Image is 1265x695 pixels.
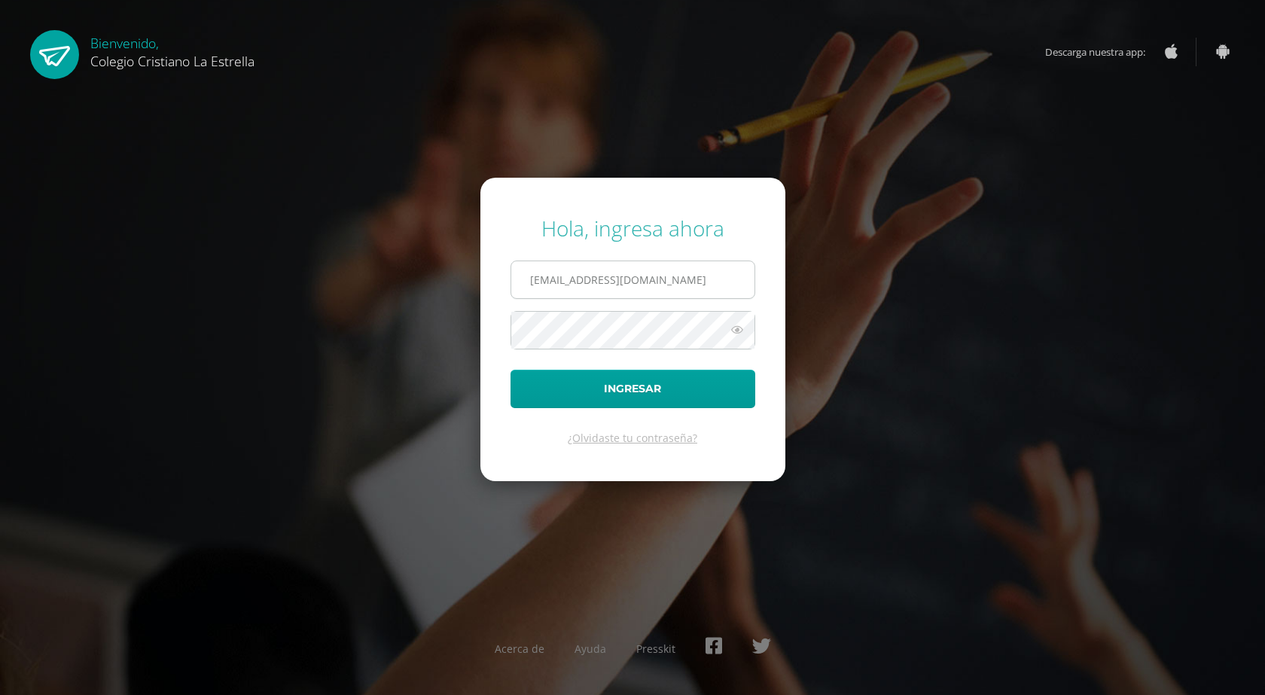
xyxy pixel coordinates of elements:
input: Correo electrónico o usuario [511,261,754,298]
div: Bienvenido, [90,30,255,70]
span: Descarga nuestra app: [1045,38,1160,66]
a: Ayuda [575,642,606,656]
a: Presskit [636,642,675,656]
div: Hola, ingresa ahora [511,214,755,242]
button: Ingresar [511,370,755,408]
a: ¿Olvidaste tu contraseña? [568,431,697,445]
a: Acerca de [495,642,544,656]
span: Colegio Cristiano La Estrella [90,52,255,70]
